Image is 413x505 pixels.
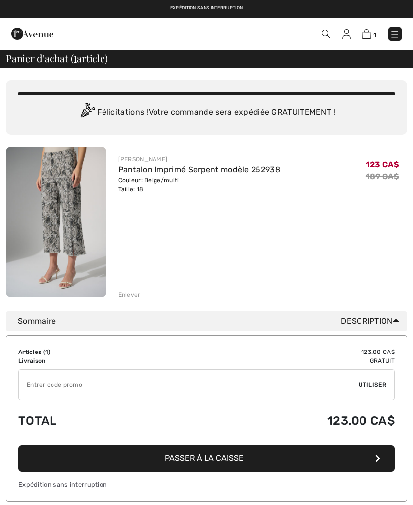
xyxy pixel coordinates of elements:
div: [PERSON_NAME] [118,155,280,164]
img: Panier d'achat [362,29,371,39]
span: 1 [45,349,48,355]
td: 123.00 CA$ [155,348,395,356]
span: 1 [73,51,77,64]
span: Panier d'achat ( article) [6,53,108,63]
div: Expédition sans interruption [18,480,395,489]
span: Utiliser [359,380,386,389]
img: 1ère Avenue [11,24,53,44]
td: Gratuit [155,356,395,365]
span: 1 [373,31,376,39]
div: Sommaire [18,315,403,327]
img: Congratulation2.svg [77,103,97,123]
a: 1 [362,28,376,40]
td: Articles ( ) [18,348,155,356]
img: Mes infos [342,29,351,39]
img: Menu [390,29,400,39]
td: 123.00 CA$ [155,404,395,438]
td: Total [18,404,155,438]
span: Description [341,315,403,327]
td: Livraison [18,356,155,365]
span: Passer à la caisse [165,454,244,463]
a: Pantalon Imprimé Serpent modèle 252938 [118,165,280,174]
div: Couleur: Beige/multi Taille: 18 [118,176,280,194]
input: Code promo [19,370,359,400]
div: Enlever [118,290,141,299]
img: Recherche [322,30,330,38]
a: 1ère Avenue [11,28,53,38]
div: Félicitations ! Votre commande sera expédiée GRATUITEMENT ! [18,103,395,123]
img: Pantalon Imprimé Serpent modèle 252938 [6,147,106,297]
button: Passer à la caisse [18,445,395,472]
span: 123 CA$ [366,160,399,169]
s: 189 CA$ [366,172,399,181]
